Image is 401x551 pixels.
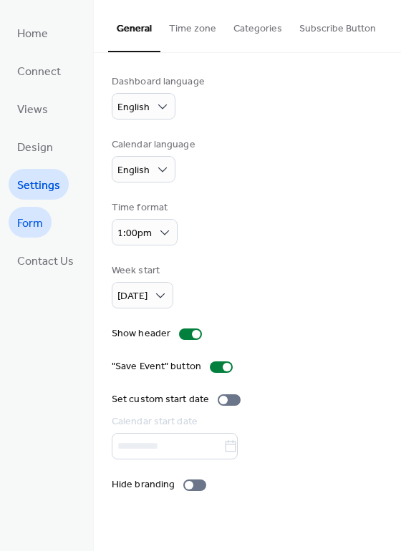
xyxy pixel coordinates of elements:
span: Design [17,137,53,159]
span: Home [17,23,48,45]
a: Views [9,93,57,124]
span: [DATE] [117,287,148,306]
div: Hide branding [112,477,175,492]
div: Calendar start date [112,414,380,429]
a: Contact Us [9,245,82,275]
a: Connect [9,55,69,86]
span: Contact Us [17,250,74,273]
a: Home [9,17,57,48]
div: Set custom start date [112,392,209,407]
div: Dashboard language [112,74,205,89]
span: English [117,98,150,117]
span: Form [17,213,43,235]
span: Connect [17,61,61,83]
div: Week start [112,263,170,278]
span: English [117,161,150,180]
div: Show header [112,326,170,341]
span: 1:00pm [117,224,152,243]
div: Time format [112,200,175,215]
span: Settings [17,175,60,197]
div: "Save Event" button [112,359,201,374]
a: Form [9,207,52,238]
span: Views [17,99,48,121]
a: Settings [9,169,69,200]
div: Calendar language [112,137,195,152]
a: Design [9,131,62,162]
